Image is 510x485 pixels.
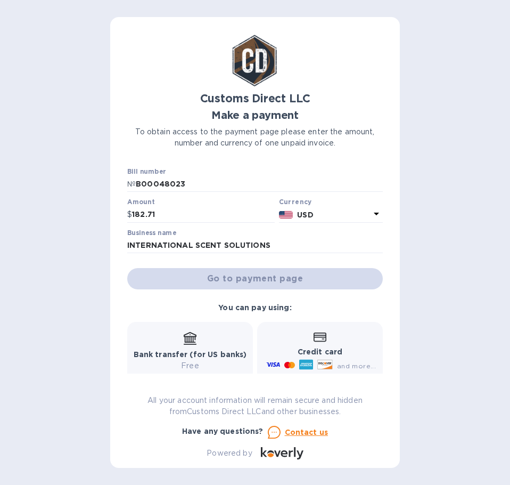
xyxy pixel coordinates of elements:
[298,347,342,356] b: Credit card
[200,92,310,105] b: Customs Direct LLC
[127,109,383,122] h1: Make a payment
[127,230,176,236] label: Business name
[207,448,252,459] p: Powered by
[127,126,383,149] p: To obtain access to the payment page please enter the amount, number and currency of one unpaid i...
[127,395,383,417] p: All your account information will remain secure and hidden from Customs Direct LLC and other busi...
[136,176,383,192] input: Enter bill number
[285,428,328,436] u: Contact us
[134,350,247,359] b: Bank transfer (for US banks)
[297,211,313,219] b: USD
[134,360,247,371] p: Free
[127,238,383,254] input: Enter business name
[279,211,293,219] img: USD
[182,427,264,435] b: Have any questions?
[132,207,275,223] input: 0.00
[127,168,166,175] label: Bill number
[127,179,136,190] p: №
[279,198,312,206] b: Currency
[127,199,154,206] label: Amount
[218,303,291,312] b: You can pay using:
[127,209,132,220] p: $
[337,362,376,370] span: and more...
